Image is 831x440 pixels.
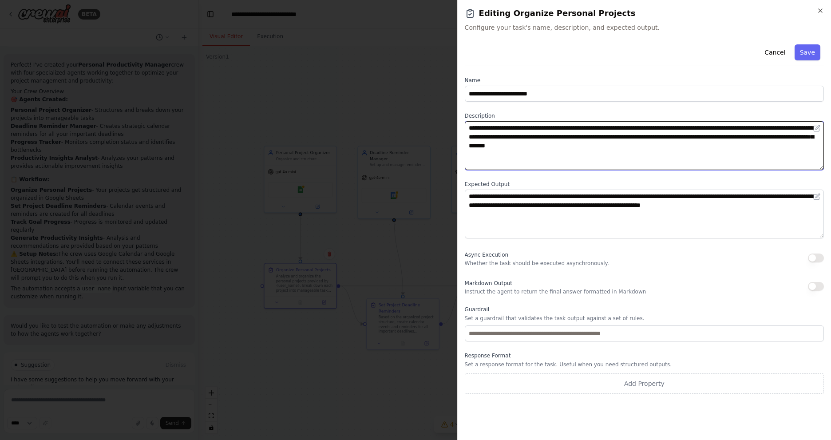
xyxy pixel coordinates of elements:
p: Whether the task should be executed asynchronously. [465,260,609,267]
button: Open in editor [811,191,822,202]
label: Description [465,112,824,119]
span: Configure your task's name, description, and expected output. [465,23,824,32]
h2: Editing Organize Personal Projects [465,7,824,20]
label: Guardrail [465,306,824,313]
button: Open in editor [811,123,822,134]
button: Add Property [465,373,824,394]
p: Set a guardrail that validates the task output against a set of rules. [465,315,824,322]
p: Instruct the agent to return the final answer formatted in Markdown [465,288,646,295]
label: Response Format [465,352,824,359]
label: Name [465,77,824,84]
label: Expected Output [465,181,824,188]
button: Cancel [759,44,791,60]
span: Async Execution [465,252,508,258]
p: Set a response format for the task. Useful when you need structured outputs. [465,361,824,368]
span: Markdown Output [465,280,512,286]
button: Save [795,44,820,60]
